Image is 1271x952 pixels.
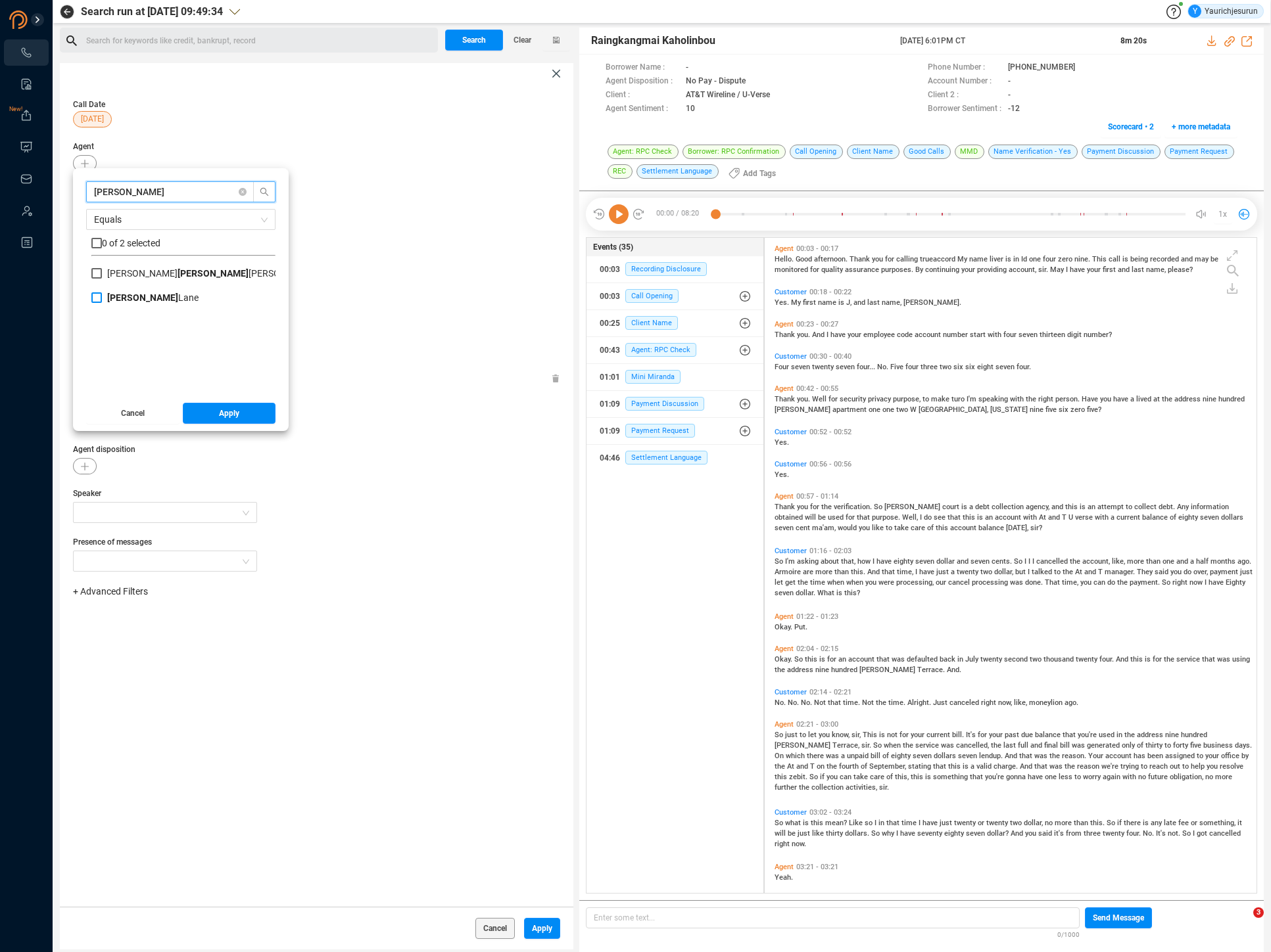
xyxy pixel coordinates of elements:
[1067,330,1084,339] span: digit
[920,513,924,522] span: I
[957,255,969,263] span: My
[863,330,897,339] span: employee
[971,557,992,566] span: seven
[1013,255,1021,263] span: in
[1218,204,1227,225] span: 1x
[775,470,789,479] span: Yes.
[775,568,803,576] span: Armoire
[445,30,503,51] button: Search
[853,298,867,307] span: and
[1029,255,1043,263] span: one
[995,513,1023,522] span: account
[1176,557,1190,566] span: and
[600,286,620,307] div: 00:03
[1112,557,1127,566] span: like,
[587,283,763,309] button: 00:03Call Opening
[1118,265,1132,274] span: and
[931,395,951,403] span: make
[884,503,942,511] span: [PERSON_NAME]
[600,447,620,468] div: 04:46
[821,265,845,274] span: quality
[20,109,33,122] a: New!
[1146,265,1168,274] span: name,
[94,185,233,199] input: Search Agent
[969,503,975,511] span: a
[1019,330,1040,339] span: seven
[812,330,827,339] span: And
[73,100,105,109] span: Call Date
[841,557,857,566] span: that,
[625,343,696,357] span: Agent: RPC Check
[1172,116,1230,137] span: + more metadata
[1188,5,1258,18] div: Yaurichjesurun
[775,298,791,307] span: Yes.
[990,405,1030,414] span: [US_STATE]
[239,188,247,196] span: close-circle
[1009,265,1038,274] span: account,
[9,96,22,122] span: New!
[625,397,704,411] span: Payment Discussion
[587,364,763,390] button: 01:01Mini Miranda
[897,330,915,339] span: code
[840,395,868,403] span: security
[857,513,872,522] span: that
[1017,363,1031,371] span: four.
[1010,395,1026,403] span: with
[927,524,936,532] span: of
[1126,503,1134,511] span: to
[1095,513,1111,522] span: with
[1023,513,1039,522] span: with
[921,363,940,371] span: three
[1177,503,1191,511] span: Any
[1048,513,1062,522] span: and
[911,524,927,532] span: care
[896,405,910,414] span: two
[1038,265,1050,274] span: sir.
[1028,557,1032,566] span: I
[1116,513,1142,522] span: current
[828,395,840,403] span: for
[834,503,874,511] span: verification.
[1026,503,1051,511] span: agency,
[882,298,903,307] span: name,
[970,330,988,339] span: start
[1084,330,1112,339] span: number?
[920,255,957,263] span: trueaccord
[943,330,970,339] span: number
[985,513,995,522] span: an
[1101,116,1161,137] button: Scorecard • 2
[625,289,679,303] span: Call Opening
[600,313,620,334] div: 00:25
[810,265,821,274] span: for
[812,395,828,403] span: Well
[961,503,969,511] span: is
[910,405,919,414] span: W
[1059,405,1070,414] span: six
[1005,255,1013,263] span: is
[828,513,846,522] span: used
[514,30,531,51] span: Clear
[1200,513,1221,522] span: seven
[73,228,560,240] span: Call Duration
[1221,513,1243,522] span: dollars
[1070,405,1087,414] span: zero
[1237,557,1251,566] span: ago.
[771,241,1257,892] div: grid
[1082,557,1112,566] span: account,
[1130,395,1136,403] span: a
[821,557,841,566] span: about
[923,395,931,403] span: to
[219,403,239,424] span: Apply
[953,363,965,371] span: six
[924,513,934,522] span: do
[869,405,882,414] span: one
[587,256,763,283] button: 00:03Recording Disclosure
[1087,265,1103,274] span: your
[1134,503,1159,511] span: collect
[1130,255,1150,263] span: being
[961,265,977,274] span: your
[1043,255,1058,263] span: four
[803,298,818,307] span: first
[975,503,992,511] span: debt
[1103,265,1118,274] span: first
